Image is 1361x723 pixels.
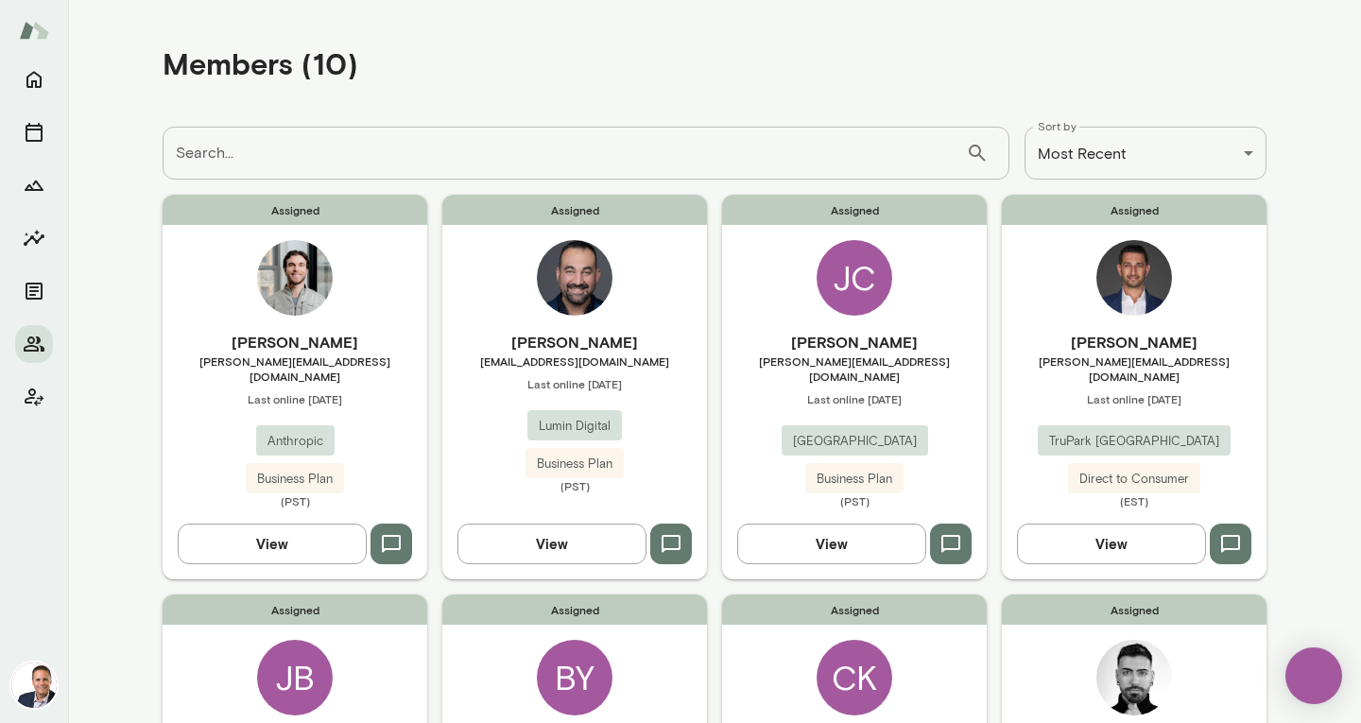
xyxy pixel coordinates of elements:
[256,432,335,451] span: Anthropic
[15,166,53,204] button: Growth Plan
[782,432,928,451] span: [GEOGRAPHIC_DATA]
[737,524,926,563] button: View
[257,640,333,715] div: JB
[1038,118,1077,134] label: Sort by
[1096,240,1172,316] img: Aaron Alamary
[1002,195,1266,225] span: Assigned
[11,663,57,708] img: Jon Fraser
[722,594,987,625] span: Assigned
[722,493,987,508] span: (PST)
[817,640,892,715] div: CK
[163,594,427,625] span: Assigned
[15,113,53,151] button: Sessions
[163,195,427,225] span: Assigned
[442,478,707,493] span: (PST)
[1002,594,1266,625] span: Assigned
[1002,493,1266,508] span: (EST)
[1025,127,1266,180] div: Most Recent
[163,493,427,508] span: (PST)
[163,331,427,353] h6: [PERSON_NAME]
[722,353,987,384] span: [PERSON_NAME][EMAIL_ADDRESS][DOMAIN_NAME]
[15,378,53,416] button: Client app
[1096,640,1172,715] img: Alex Kugell
[1068,470,1200,489] span: Direct to Consumer
[1038,432,1231,451] span: TruPark [GEOGRAPHIC_DATA]
[1017,524,1206,563] button: View
[163,45,358,81] h4: Members (10)
[805,470,904,489] span: Business Plan
[163,391,427,406] span: Last online [DATE]
[163,353,427,384] span: [PERSON_NAME][EMAIL_ADDRESS][DOMAIN_NAME]
[722,195,987,225] span: Assigned
[15,272,53,310] button: Documents
[442,331,707,353] h6: [PERSON_NAME]
[442,195,707,225] span: Assigned
[15,325,53,363] button: Members
[1002,391,1266,406] span: Last online [DATE]
[537,640,612,715] div: BY
[442,594,707,625] span: Assigned
[19,12,49,48] img: Mento
[722,331,987,353] h6: [PERSON_NAME]
[722,391,987,406] span: Last online [DATE]
[257,240,333,316] img: Carl Johnson
[246,470,344,489] span: Business Plan
[15,219,53,257] button: Insights
[525,455,624,473] span: Business Plan
[178,524,367,563] button: View
[442,353,707,369] span: [EMAIL_ADDRESS][DOMAIN_NAME]
[457,524,646,563] button: View
[442,376,707,391] span: Last online [DATE]
[817,240,892,316] div: JC
[537,240,612,316] img: Atif Sabawi
[527,417,622,436] span: Lumin Digital
[1002,353,1266,384] span: [PERSON_NAME][EMAIL_ADDRESS][DOMAIN_NAME]
[1002,331,1266,353] h6: [PERSON_NAME]
[15,60,53,98] button: Home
